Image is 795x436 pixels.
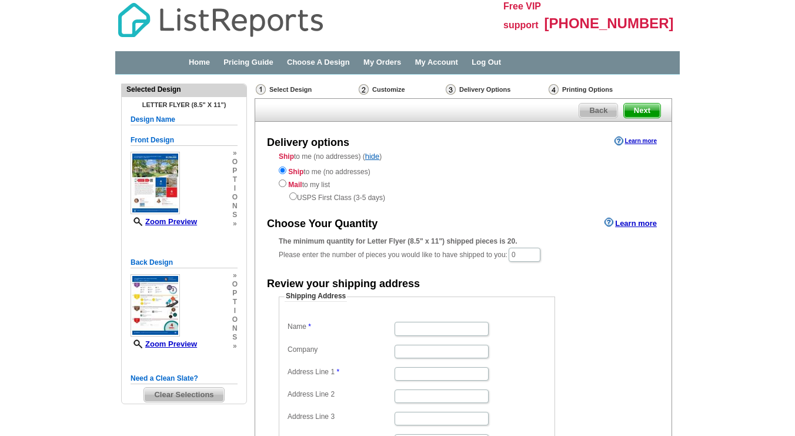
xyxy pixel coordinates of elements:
[232,315,238,324] span: o
[232,149,238,158] span: »
[232,333,238,342] span: s
[359,84,369,95] img: Customize
[288,412,393,422] label: Address Line 3
[288,390,393,400] label: Address Line 2
[223,58,273,66] a: Pricing Guide
[131,217,197,226] a: Zoom Preview
[232,271,238,280] span: »
[288,168,303,176] strong: Ship
[285,291,347,302] legend: Shipping Address
[365,152,380,161] a: hide
[131,373,238,384] h5: Need a Clean Slate?
[232,167,238,175] span: p
[131,114,238,125] h5: Design Name
[267,277,420,292] div: Review your shipping address
[232,289,238,298] span: p
[267,217,378,232] div: Choose Your Quantity
[288,367,393,377] label: Address Line 1
[503,1,541,30] span: Free VIP support
[547,84,652,95] div: Printing Options
[232,280,238,289] span: o
[415,58,458,66] a: My Account
[287,58,350,66] a: Choose A Design
[445,84,547,98] div: Delivery Options
[446,84,456,95] img: Delivery Options
[279,164,648,203] div: to me (no addresses) to my list
[232,175,238,184] span: t
[624,104,660,118] span: Next
[122,84,246,95] div: Selected Design
[232,324,238,333] span: n
[232,298,238,307] span: t
[189,58,210,66] a: Home
[232,211,238,219] span: s
[131,340,197,348] a: Zoom Preview
[131,257,238,268] h5: Back Design
[279,190,648,203] div: USPS First Class (3-5 days)
[131,274,180,337] img: small-thumb.jpg
[232,193,238,202] span: o
[232,342,238,351] span: »
[279,236,648,263] div: Please enter the number of pieces you would like to have shipped to you:
[472,58,501,66] a: Log Out
[131,152,180,214] img: small-thumb.jpg
[131,101,238,108] h4: Letter Flyer (8.5" x 11")
[131,135,238,146] h5: Front Design
[256,84,266,95] img: Select Design
[288,345,393,355] label: Company
[267,135,349,151] div: Delivery options
[288,322,393,332] label: Name
[579,103,618,118] a: Back
[232,184,238,193] span: i
[255,84,358,98] div: Select Design
[144,388,223,402] span: Clear Selections
[363,58,401,66] a: My Orders
[614,137,657,146] a: Learn more
[279,152,294,161] strong: Ship
[358,84,445,95] div: Customize
[255,151,672,203] div: to me (no addresses) ( )
[579,104,617,118] span: Back
[288,181,302,189] strong: Mail
[232,219,238,228] span: »
[232,202,238,211] span: n
[279,236,648,247] div: The minimum quantity for Letter Flyer (8.5" x 11") shipped pieces is 20.
[232,307,238,315] span: i
[232,158,238,167] span: o
[549,84,559,95] img: Printing Options & Summary
[604,218,657,227] a: Learn more
[545,15,674,31] span: [PHONE_NUMBER]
